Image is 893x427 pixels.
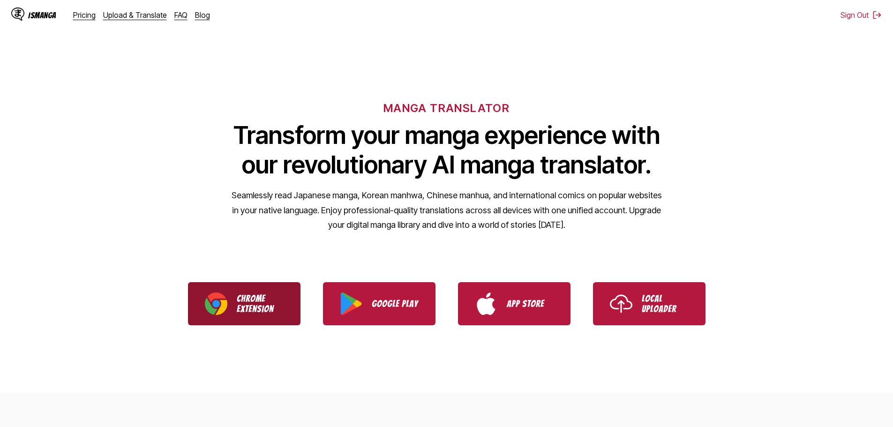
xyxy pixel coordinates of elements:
[593,282,705,325] a: Use IsManga Local Uploader
[372,299,419,309] p: Google Play
[507,299,554,309] p: App Store
[231,120,662,180] h1: Transform your manga experience with our revolutionary AI manga translator.
[174,10,188,20] a: FAQ
[188,282,300,325] a: Download IsManga Chrome Extension
[11,7,24,21] img: IsManga Logo
[195,10,210,20] a: Blog
[323,282,435,325] a: Download IsManga from Google Play
[231,188,662,232] p: Seamlessly read Japanese manga, Korean manhwa, Chinese manhua, and international comics on popula...
[340,292,362,315] img: Google Play logo
[610,292,632,315] img: Upload icon
[840,10,882,20] button: Sign Out
[11,7,73,22] a: IsManga LogoIsManga
[642,293,689,314] p: Local Uploader
[458,282,570,325] a: Download IsManga from App Store
[237,293,284,314] p: Chrome Extension
[872,10,882,20] img: Sign out
[205,292,227,315] img: Chrome logo
[475,292,497,315] img: App Store logo
[383,101,510,115] h6: MANGA TRANSLATOR
[28,11,56,20] div: IsManga
[73,10,96,20] a: Pricing
[103,10,167,20] a: Upload & Translate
